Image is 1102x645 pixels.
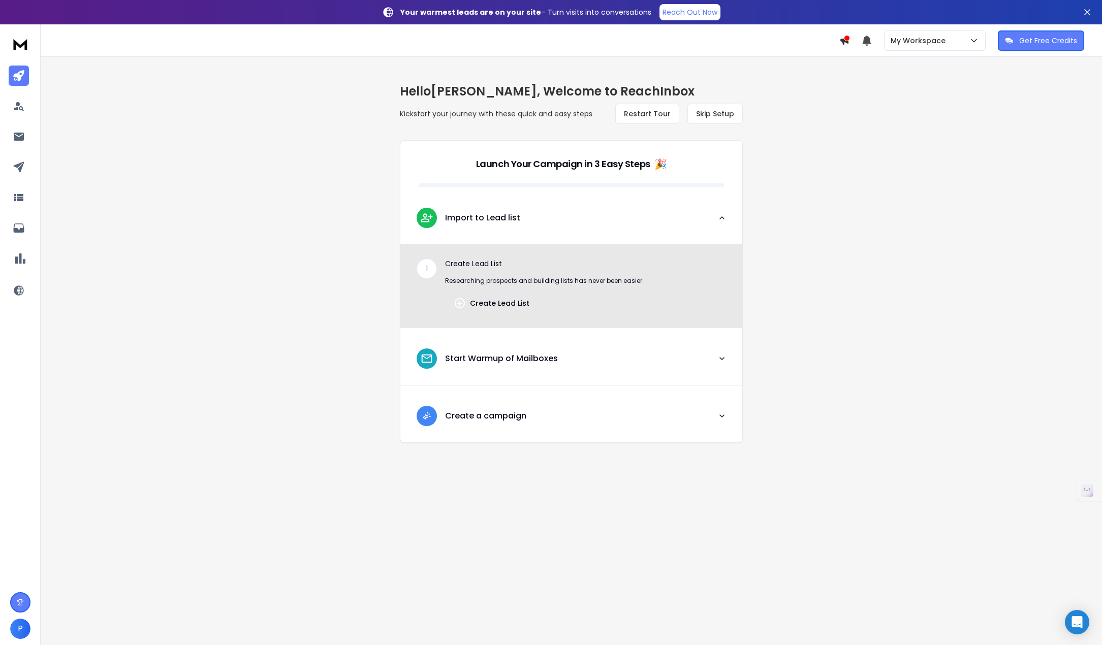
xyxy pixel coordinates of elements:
button: P [10,619,30,639]
p: Start Warmup of Mailboxes [445,352,558,365]
p: Create Lead List [445,259,726,269]
img: lead [454,297,466,309]
p: Import to Lead list [445,212,520,224]
button: Restart Tour [615,104,679,124]
span: 🎉 [654,157,667,171]
img: lead [420,211,433,224]
p: Reach Out Now [663,7,717,17]
p: Create a campaign [445,410,526,422]
button: Skip Setup [687,104,743,124]
img: lead [420,352,433,365]
p: My Workspace [891,36,950,46]
button: leadImport to Lead list [400,200,742,244]
div: 1 [417,259,437,279]
p: Launch Your Campaign in 3 Easy Steps [476,157,650,171]
div: Open Intercom Messenger [1065,610,1089,634]
button: Create Lead List [445,293,538,313]
a: Reach Out Now [659,4,720,20]
button: leadCreate a campaign [400,398,742,442]
h1: Hello [PERSON_NAME] , Welcome to ReachInbox [400,83,743,100]
img: logo [10,35,30,53]
p: Researching prospects and building lists has never been easier. [445,277,726,285]
img: lead [420,409,433,422]
button: leadStart Warmup of Mailboxes [400,340,742,385]
span: Skip Setup [696,109,734,119]
button: Get Free Credits [998,30,1084,51]
p: Kickstart your journey with these quick and easy steps [400,109,592,119]
div: leadImport to Lead list [400,244,742,328]
strong: Your warmest leads are on your site [400,7,541,17]
p: Get Free Credits [1019,36,1077,46]
p: – Turn visits into conversations [400,7,651,17]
